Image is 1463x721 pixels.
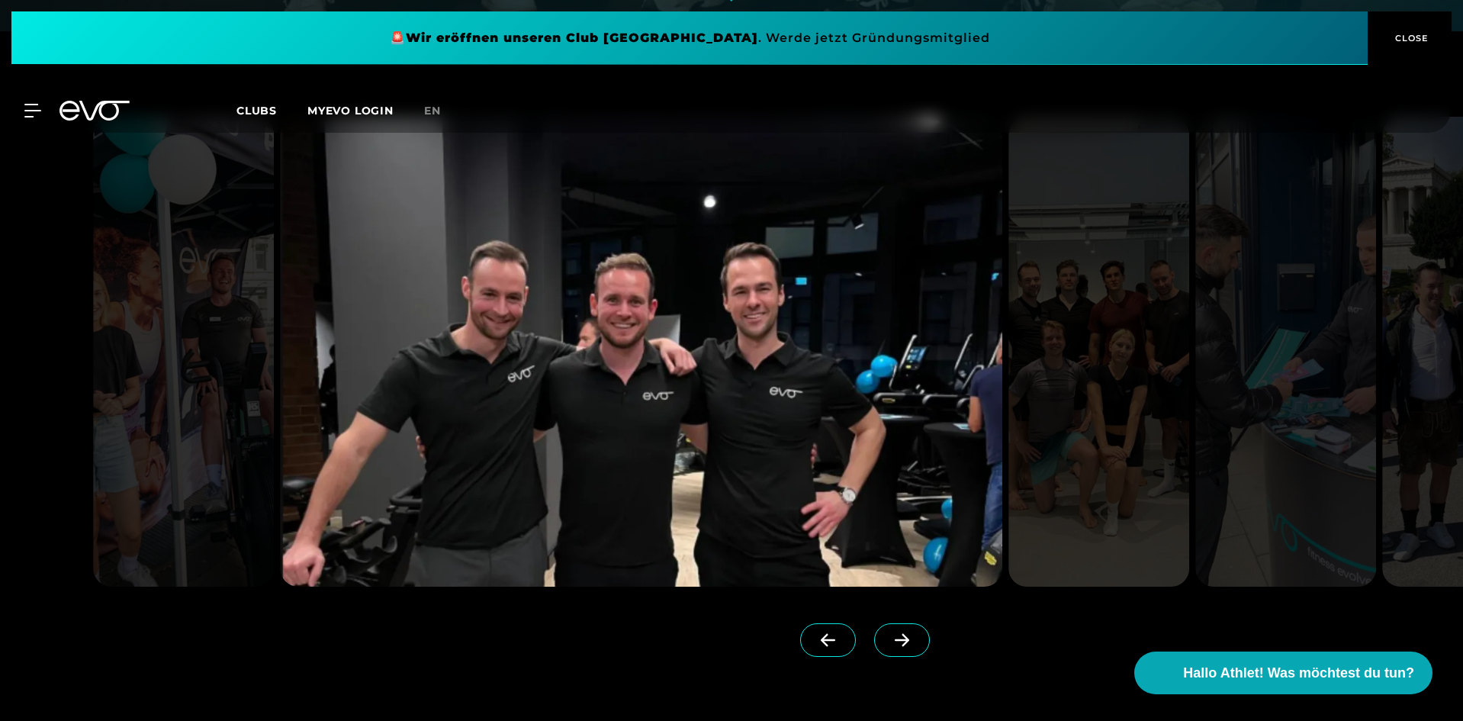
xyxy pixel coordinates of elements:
[236,104,277,117] span: Clubs
[280,117,1002,587] img: evofitness
[93,117,274,587] img: evofitness
[1195,117,1376,587] img: evofitness
[1008,117,1189,587] img: evofitness
[307,104,394,117] a: MYEVO LOGIN
[1183,663,1414,684] span: Hallo Athlet! Was möchtest du tun?
[1134,652,1432,694] button: Hallo Athlet! Was möchtest du tun?
[424,104,441,117] span: en
[1368,11,1452,65] button: CLOSE
[236,103,307,117] a: Clubs
[1391,31,1429,45] span: CLOSE
[424,102,459,120] a: en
